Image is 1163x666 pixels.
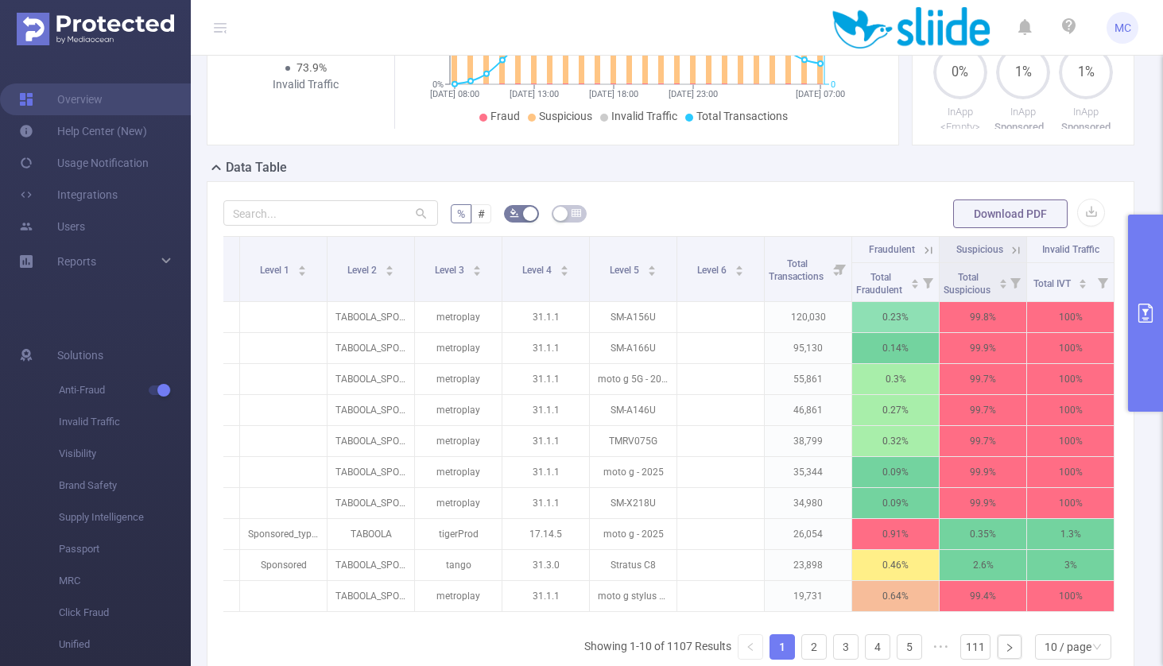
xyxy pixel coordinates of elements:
[765,426,851,456] p: 38,799
[472,263,481,268] i: icon: caret-up
[1078,277,1087,286] div: Sort
[856,272,905,296] span: Total Fraudulent
[297,269,306,274] i: icon: caret-down
[590,426,676,456] p: TMRV075G
[940,519,1026,549] p: 0.35%
[590,302,676,332] p: SM-A156U
[19,147,149,179] a: Usage Notification
[59,501,191,533] span: Supply Intelligence
[865,634,890,660] li: 4
[944,272,993,296] span: Total Suspicious
[19,83,103,115] a: Overview
[435,265,467,276] span: Level 3
[19,179,118,211] a: Integrations
[940,426,1026,456] p: 99.7%
[834,635,858,659] a: 3
[502,364,589,394] p: 31.1.1
[415,426,502,456] p: metroplay
[590,550,676,580] p: Stratus C8
[866,635,890,659] a: 4
[852,302,939,332] p: 0.23%
[991,119,1054,212] p: Sponsored_type-sdk_adunit-briefings_content_type-sponsored_content_placement-banner_pos-1
[260,265,292,276] span: Level 1
[928,634,954,660] span: •••
[584,634,731,660] li: Showing 1-10 of 1107 Results
[415,581,502,611] p: metroplay
[940,302,1026,332] p: 99.8%
[611,110,677,122] span: Invalid Traffic
[852,488,939,518] p: 0.09%
[940,488,1026,518] p: 99.9%
[765,581,851,611] p: 19,731
[1091,263,1114,301] i: Filter menu
[589,89,638,99] tspan: [DATE] 18:00
[910,282,919,287] i: icon: caret-down
[770,635,794,659] a: 1
[647,263,656,268] i: icon: caret-up
[765,488,851,518] p: 34,980
[478,207,485,220] span: #
[572,208,581,218] i: icon: table
[268,76,344,93] div: Invalid Traffic
[59,597,191,629] span: Click Fraud
[1027,488,1114,518] p: 100%
[415,457,502,487] p: metroplay
[852,519,939,549] p: 0.91%
[226,158,287,177] h2: Data Table
[961,635,990,659] a: 111
[996,66,1050,79] span: 1%
[328,302,414,332] p: TABOOLA_SPONSORED
[735,269,743,274] i: icon: caret-down
[998,277,1008,286] div: Sort
[57,339,103,371] span: Solutions
[328,550,414,580] p: TABOOLA_SPONSORED
[765,302,851,332] p: 120,030
[852,333,939,363] p: 0.14%
[502,457,589,487] p: 31.1.1
[765,364,851,394] p: 55,861
[735,263,743,268] i: icon: caret-up
[457,207,465,220] span: %
[801,634,827,660] li: 2
[696,110,788,122] span: Total Transactions
[590,395,676,425] p: SM-A146U
[415,364,502,394] p: metroplay
[960,634,990,660] li: 111
[590,581,676,611] p: moto g stylus 5G - 2024
[852,550,939,580] p: 0.46%
[560,269,568,274] i: icon: caret-down
[802,635,826,659] a: 2
[765,333,851,363] p: 95,130
[385,263,393,268] i: icon: caret-up
[897,635,921,659] a: 5
[1079,277,1087,281] i: icon: caret-up
[560,263,568,268] i: icon: caret-up
[472,263,482,273] div: Sort
[796,89,845,99] tspan: [DATE] 07:00
[1027,457,1114,487] p: 100%
[765,395,851,425] p: 46,861
[415,395,502,425] p: metroplay
[769,258,826,282] span: Total Transactions
[998,282,1007,287] i: icon: caret-down
[510,208,519,218] i: icon: bg-colors
[328,519,414,549] p: TABOOLA
[738,634,763,660] li: Previous Page
[940,550,1026,580] p: 2.6%
[539,110,592,122] span: Suspicious
[1055,119,1118,135] p: Sponsored
[940,581,1026,611] p: 99.4%
[328,426,414,456] p: TABOOLA_SPONSORED
[647,263,657,273] div: Sort
[59,629,191,660] span: Unified
[57,246,96,277] a: Reports
[59,374,191,406] span: Anti-Fraud
[1079,282,1087,287] i: icon: caret-down
[991,104,1054,120] p: InApp
[831,79,835,90] tspan: 0
[59,406,191,438] span: Invalid Traffic
[1045,635,1091,659] div: 10 / page
[328,395,414,425] p: TABOOLA_SPONSORED
[956,244,1003,255] span: Suspicious
[697,265,729,276] span: Level 6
